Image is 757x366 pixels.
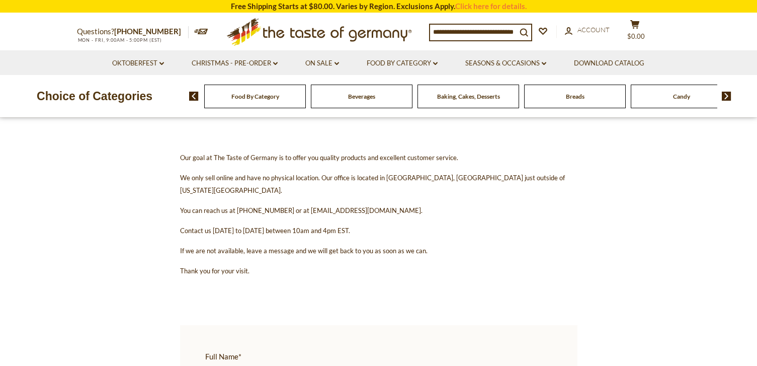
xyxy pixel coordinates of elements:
[465,58,546,69] a: Seasons & Occasions
[348,93,375,100] a: Beverages
[180,206,423,214] span: You can reach us at [PHONE_NUMBER] or at [EMAIL_ADDRESS][DOMAIN_NAME].
[231,93,279,100] a: Food By Category
[455,2,527,11] a: Click here for details.
[574,58,644,69] a: Download Catalog
[112,58,164,69] a: Oktoberfest
[180,227,350,235] span: Contact us [DATE] to [DATE] between 10am and 4pm EST.
[627,32,645,40] span: $0.00
[367,58,438,69] a: Food By Category
[577,26,610,34] span: Account
[180,247,428,255] span: If we are not available, leave a message and we will get back to you as soon as we can.
[77,25,189,38] p: Questions?
[205,350,547,363] span: Full Name
[305,58,339,69] a: On Sale
[192,58,278,69] a: Christmas - PRE-ORDER
[180,267,249,275] span: Thank you for your visit.
[620,20,650,45] button: $0.00
[114,27,181,36] a: [PHONE_NUMBER]
[77,37,162,43] span: MON - FRI, 9:00AM - 5:00PM (EST)
[180,174,565,194] span: We only sell online and have no physical location. Our office is located in [GEOGRAPHIC_DATA], [G...
[437,93,500,100] a: Baking, Cakes, Desserts
[673,93,690,100] a: Candy
[189,92,199,101] img: previous arrow
[180,154,458,162] span: Our goal at The Taste of Germany is to offer you quality products and excellent customer service.
[565,25,610,36] a: Account
[566,93,584,100] a: Breads
[722,92,731,101] img: next arrow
